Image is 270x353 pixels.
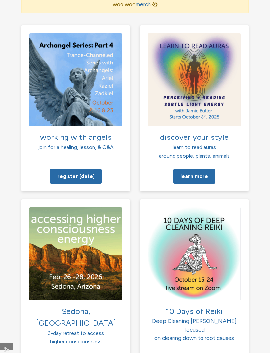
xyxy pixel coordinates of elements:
span: working with angels [40,132,112,142]
span: Deep Cleaning [PERSON_NAME] focused [152,309,237,333]
a: Learn more [173,169,215,184]
a: merch [136,1,151,8]
span: 3-day retreat to access [48,330,104,336]
span: higher consciousness [50,339,102,345]
span: 10 Days of Reiki [166,306,223,316]
span: around people, plants, animals [159,153,230,159]
span: Sedona, [GEOGRAPHIC_DATA] [36,306,116,328]
span: join for a healing, lesson, & Q&A [38,144,114,150]
span: discover your style [160,132,229,142]
span: on clearing down to root causes [154,335,234,341]
a: Register [DATE] [50,169,102,184]
span: learn to read auras [173,144,216,150]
